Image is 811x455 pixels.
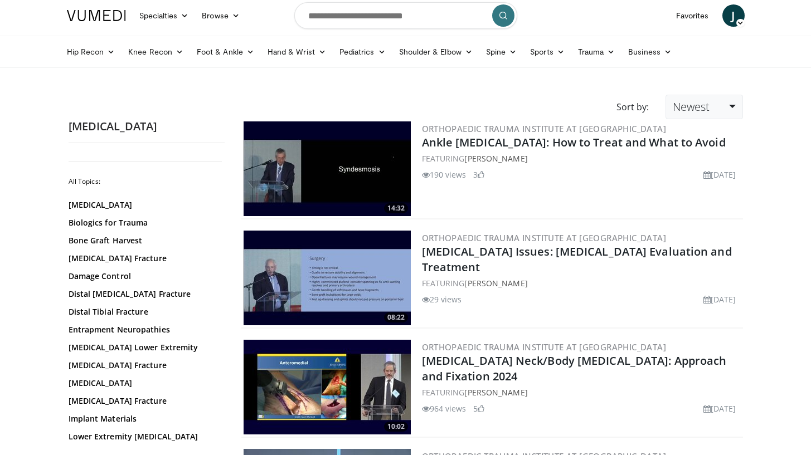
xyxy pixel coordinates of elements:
[384,422,408,432] span: 10:02
[703,169,736,180] li: [DATE]
[67,10,126,21] img: VuMedi Logo
[69,288,219,300] a: Distal [MEDICAL_DATA] Fracture
[703,293,736,305] li: [DATE]
[122,41,190,63] a: Knee Recon
[422,135,726,150] a: Ankle [MEDICAL_DATA]: How to Treat and What to Avoid
[422,386,741,398] div: FEATURING
[523,41,571,63] a: Sports
[69,431,219,442] a: Lower Extremity [MEDICAL_DATA]
[479,41,523,63] a: Spine
[69,324,219,335] a: Entrapment Neuropathies
[384,203,408,213] span: 14:32
[422,232,667,243] a: Orthopaedic Trauma Institute at [GEOGRAPHIC_DATA]
[69,342,219,353] a: [MEDICAL_DATA] Lower Extremity
[422,293,462,305] li: 29 views
[133,4,196,27] a: Specialties
[69,360,219,371] a: [MEDICAL_DATA] Fracture
[422,341,667,353] a: Orthopaedic Trauma Institute at [GEOGRAPHIC_DATA]
[69,378,219,389] a: [MEDICAL_DATA]
[69,235,219,246] a: Bone Graft Harvest
[69,119,225,134] h2: [MEDICAL_DATA]
[244,340,411,434] img: 127f4f2f-edf0-4579-a465-304fe8aa4da2.300x170_q85_crop-smart_upscale.jpg
[621,41,678,63] a: Business
[244,121,411,216] a: 14:32
[422,123,667,134] a: Orthopaedic Trauma Institute at [GEOGRAPHIC_DATA]
[669,4,716,27] a: Favorites
[190,41,261,63] a: Foot & Ankle
[244,340,411,434] a: 10:02
[244,231,411,325] a: 08:22
[473,403,484,414] li: 5
[422,169,467,180] li: 190 views
[608,95,657,119] div: Sort by:
[666,95,742,119] a: Newest
[69,253,219,264] a: [MEDICAL_DATA] Fracture
[392,41,479,63] a: Shoulder & Elbow
[69,199,219,211] a: [MEDICAL_DATA]
[69,395,219,407] a: [MEDICAL_DATA] Fracture
[422,403,467,414] li: 964 views
[333,41,392,63] a: Pediatrics
[722,4,745,27] a: J
[464,153,527,164] a: [PERSON_NAME]
[69,271,219,282] a: Damage Control
[69,306,219,317] a: Distal Tibial Fracture
[422,153,741,164] div: FEATURING
[703,403,736,414] li: [DATE]
[244,121,411,216] img: 19830462-5f3a-4276-97ab-63fe186e2edc.300x170_q85_crop-smart_upscale.jpg
[473,169,484,180] li: 3
[69,217,219,228] a: Biologics for Trauma
[422,244,732,275] a: [MEDICAL_DATA] Issues: [MEDICAL_DATA] Evaluation and Treatment
[244,231,411,325] img: e828acf7-0afa-41c6-b4fb-3cdf06cfb620.300x170_q85_crop-smart_upscale.jpg
[384,312,408,322] span: 08:22
[60,41,122,63] a: Hip Recon
[464,278,527,288] a: [PERSON_NAME]
[261,41,333,63] a: Hand & Wrist
[422,277,741,289] div: FEATURING
[571,41,622,63] a: Trauma
[69,177,222,186] h2: All Topics:
[673,99,710,114] span: Newest
[422,353,727,384] a: [MEDICAL_DATA] Neck/Body [MEDICAL_DATA]: Approach and Fixation 2024
[464,387,527,398] a: [PERSON_NAME]
[195,4,246,27] a: Browse
[69,413,219,424] a: Implant Materials
[294,2,517,29] input: Search topics, interventions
